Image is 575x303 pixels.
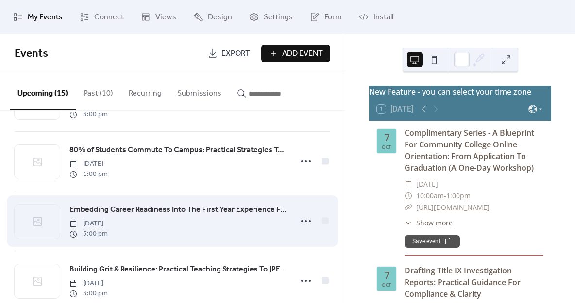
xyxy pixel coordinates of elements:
[69,278,108,288] span: [DATE]
[69,144,287,156] span: 80% of Students Commute To Campus: Practical Strategies To Engage & Retain
[324,12,342,23] span: Form
[282,48,323,60] span: Add Event
[405,128,534,173] a: Complimentary Series - A Blueprint For Community College Online Orientation: From Application To ...
[28,12,63,23] span: My Events
[6,4,70,30] a: My Events
[446,190,471,202] span: 1:00pm
[221,48,250,60] span: Export
[69,159,108,169] span: [DATE]
[261,45,330,62] button: Add Event
[242,4,300,30] a: Settings
[303,4,349,30] a: Form
[405,235,460,248] button: Save event
[444,190,446,202] span: -
[76,73,121,109] button: Past (10)
[384,271,389,280] div: 7
[405,218,453,228] button: ​Show more
[264,12,293,23] span: Settings
[405,190,412,202] div: ​
[201,45,257,62] a: Export
[382,144,391,149] div: Oct
[382,282,391,287] div: Oct
[69,169,108,179] span: 1:00 pm
[134,4,184,30] a: Views
[69,219,108,229] span: [DATE]
[384,133,389,143] div: 7
[373,12,393,23] span: Install
[69,229,108,239] span: 3:00 pm
[208,12,232,23] span: Design
[405,218,412,228] div: ​
[155,12,176,23] span: Views
[416,178,438,190] span: [DATE]
[416,203,490,212] a: [URL][DOMAIN_NAME]
[405,265,521,299] a: Drafting Title IX Investigation Reports: Practical Guidance For Compliance & Clarity
[10,73,76,110] button: Upcoming (15)
[69,204,287,216] a: Embedding Career Readiness Into The First Year Experience For Student Success
[405,178,412,190] div: ​
[416,190,444,202] span: 10:00am
[72,4,131,30] a: Connect
[369,86,551,97] div: New Feature - you can select your time zone
[69,263,287,276] a: Building Grit & Resilience: Practical Teaching Strategies To [PERSON_NAME] Perseverance
[416,218,453,228] span: Show more
[69,144,287,157] a: 80% of Students Commute To Campus: Practical Strategies To Engage & Retain
[121,73,169,109] button: Recurring
[69,288,108,299] span: 3:00 pm
[352,4,401,30] a: Install
[94,12,124,23] span: Connect
[405,202,412,213] div: ​
[186,4,239,30] a: Design
[169,73,229,109] button: Submissions
[69,110,108,120] span: 3:00 pm
[15,43,48,64] span: Events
